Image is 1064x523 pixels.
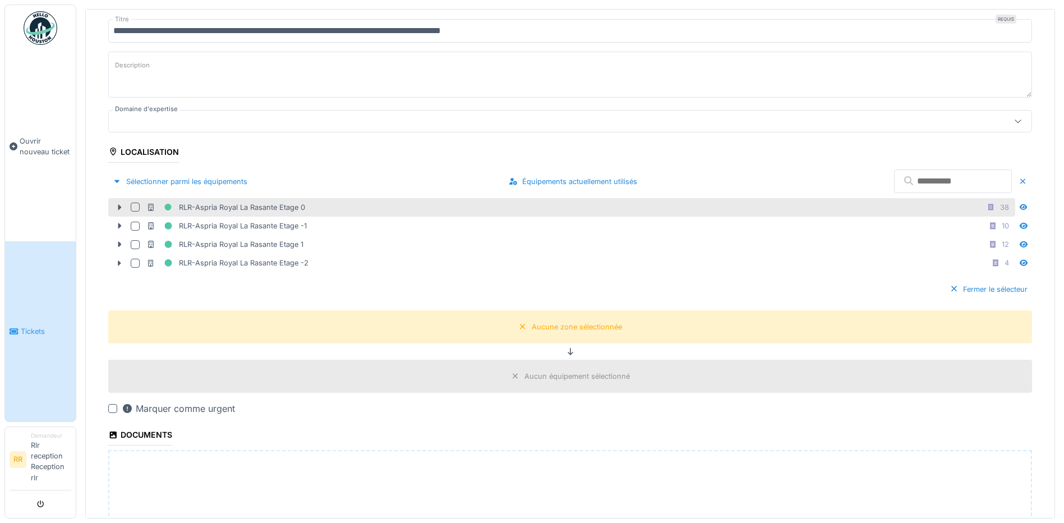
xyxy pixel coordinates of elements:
[24,11,57,45] img: Badge_color-CXgf-gQk.svg
[113,104,180,114] label: Domaine d'expertise
[108,144,179,163] div: Localisation
[504,174,642,189] div: Équipements actuellement utilisés
[146,256,308,270] div: RLR-Aspria Royal La Rasante Etage -2
[524,371,630,382] div: Aucun équipement sélectionné
[532,322,622,332] div: Aucune zone sélectionnée
[146,237,303,251] div: RLR-Aspria Royal La Rasante Etage 1
[31,432,71,488] li: Rlr reception Reception rlr
[1000,202,1009,213] div: 38
[113,15,131,24] label: Titre
[108,174,252,189] div: Sélectionner parmi les équipements
[5,241,76,421] a: Tickets
[146,200,305,214] div: RLR-Aspria Royal La Rasante Etage 0
[1002,221,1009,231] div: 10
[1002,239,1009,250] div: 12
[5,51,76,241] a: Ouvrir nouveau ticket
[21,326,71,337] span: Tickets
[108,426,172,446] div: Documents
[31,432,71,440] div: Demandeur
[20,136,71,157] span: Ouvrir nouveau ticket
[146,219,307,233] div: RLR-Aspria Royal La Rasante Etage -1
[10,451,26,468] li: RR
[122,402,235,415] div: Marquer comme urgent
[945,282,1032,297] div: Fermer le sélecteur
[1005,258,1009,268] div: 4
[113,58,152,72] label: Description
[996,15,1016,24] div: Requis
[10,432,71,490] a: RR DemandeurRlr reception Reception rlr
